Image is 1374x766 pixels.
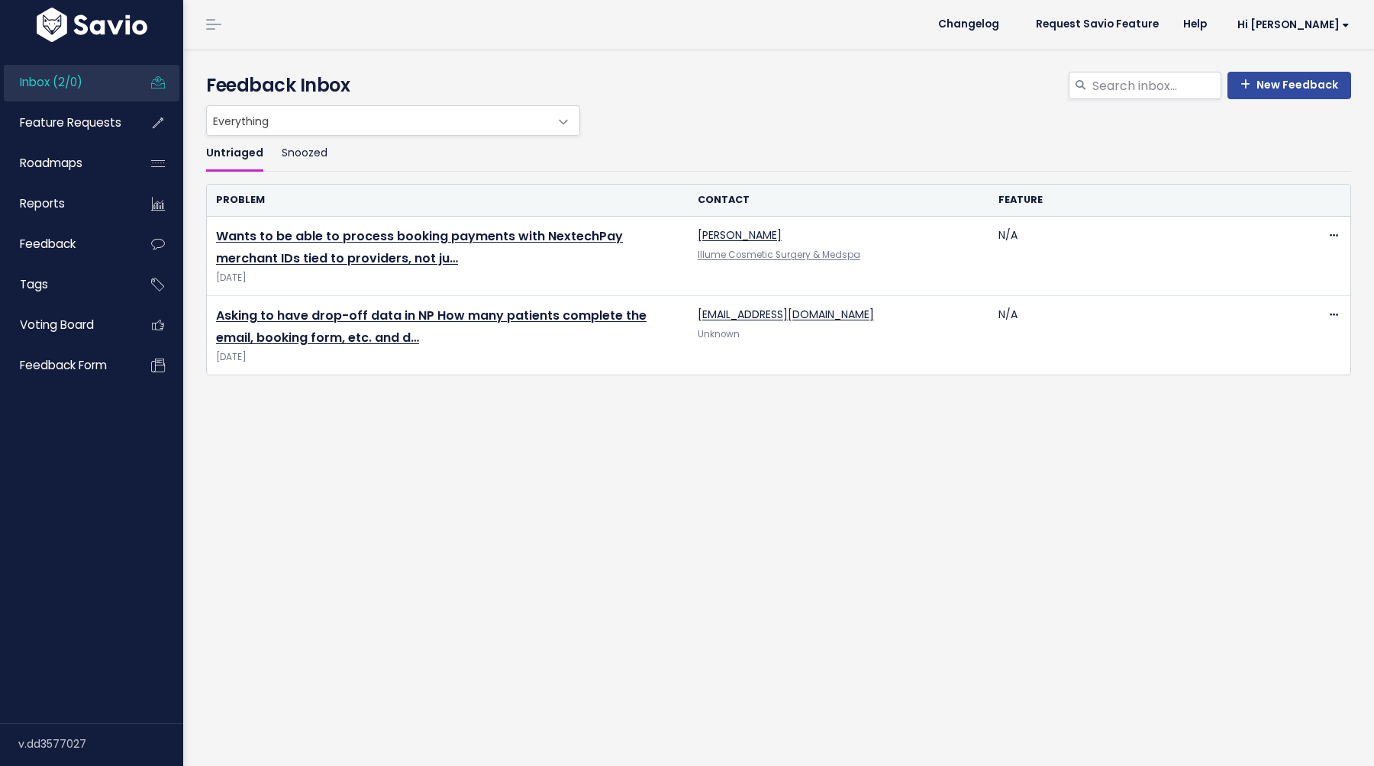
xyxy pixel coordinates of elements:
a: Request Savio Feature [1024,13,1171,36]
a: [EMAIL_ADDRESS][DOMAIN_NAME] [698,307,874,322]
a: Untriaged [206,136,263,172]
span: Hi [PERSON_NAME] [1237,19,1350,31]
span: Tags [20,276,48,292]
a: Roadmaps [4,146,127,181]
span: Everything [206,105,580,136]
span: [DATE] [216,349,679,365]
a: Tags [4,267,127,302]
a: Snoozed [282,136,327,172]
a: Feature Requests [4,105,127,140]
a: Voting Board [4,307,127,343]
td: N/A [989,296,1290,375]
span: Feature Requests [20,114,121,130]
th: Contact [689,185,989,216]
span: Feedback [20,236,76,252]
a: Hi [PERSON_NAME] [1219,13,1362,37]
th: Problem [207,185,689,216]
a: Feedback [4,227,127,262]
img: logo-white.9d6f32f41409.svg [33,8,151,42]
a: [PERSON_NAME] [698,227,782,243]
a: Illume Cosmetic Surgery & Medspa [698,249,860,261]
a: New Feedback [1227,72,1351,99]
th: Feature [989,185,1290,216]
td: N/A [989,217,1290,296]
a: Inbox (2/0) [4,65,127,100]
a: Asking to have drop-off data in NP How many patients complete the email, booking form, etc. and d… [216,307,647,346]
div: v.dd3577027 [18,724,183,764]
span: Feedback form [20,357,107,373]
ul: Filter feature requests [206,136,1351,172]
a: Help [1171,13,1219,36]
span: Unknown [698,328,740,340]
span: Everything [207,106,549,135]
a: Reports [4,186,127,221]
input: Search inbox... [1091,72,1221,99]
span: Inbox (2/0) [20,74,82,90]
h4: Feedback Inbox [206,72,1351,99]
a: Feedback form [4,348,127,383]
span: Reports [20,195,65,211]
span: [DATE] [216,270,679,286]
span: Roadmaps [20,155,82,171]
span: Changelog [938,19,999,30]
span: Voting Board [20,317,94,333]
a: Wants to be able to process booking payments with NextechPay merchant IDs tied to providers, not ju… [216,227,623,267]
